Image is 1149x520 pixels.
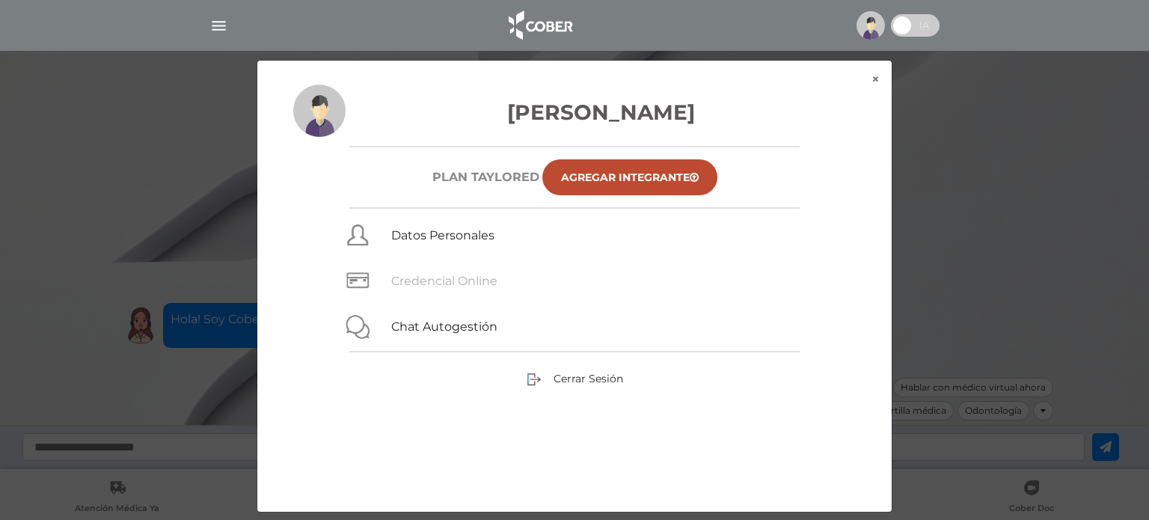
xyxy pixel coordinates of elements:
[432,170,539,184] h6: Plan TAYLORED
[542,159,717,195] a: Agregar Integrante
[860,61,892,98] button: ×
[527,371,623,385] a: Cerrar Sesión
[293,85,346,137] img: profile-placeholder.svg
[391,274,497,288] a: Credencial Online
[293,97,856,128] h3: [PERSON_NAME]
[857,11,885,40] img: profile-placeholder.svg
[500,7,579,43] img: logo_cober_home-white.png
[554,372,623,385] span: Cerrar Sesión
[527,372,542,387] img: sign-out.png
[391,228,494,242] a: Datos Personales
[209,16,228,35] img: Cober_menu-lines-white.svg
[391,319,497,334] a: Chat Autogestión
